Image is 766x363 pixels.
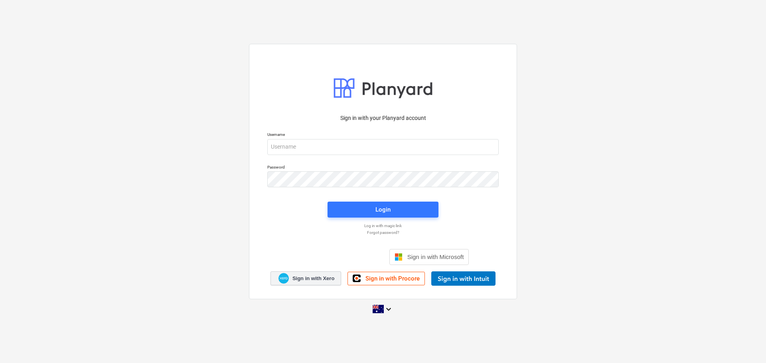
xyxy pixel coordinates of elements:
[293,248,387,266] iframe: Sign in with Google Button
[278,273,289,284] img: Xero logo
[270,271,342,285] a: Sign in with Xero
[267,114,499,122] p: Sign in with your Planyard account
[267,132,499,139] p: Username
[407,253,464,260] span: Sign in with Microsoft
[267,139,499,155] input: Username
[375,204,391,215] div: Login
[365,275,420,282] span: Sign in with Procore
[263,230,503,235] a: Forgot password?
[384,304,393,314] i: keyboard_arrow_down
[347,272,425,285] a: Sign in with Procore
[263,223,503,228] a: Log in with magic link
[267,165,499,171] p: Password
[292,275,334,282] span: Sign in with Xero
[395,253,403,261] img: Microsoft logo
[328,202,438,218] button: Login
